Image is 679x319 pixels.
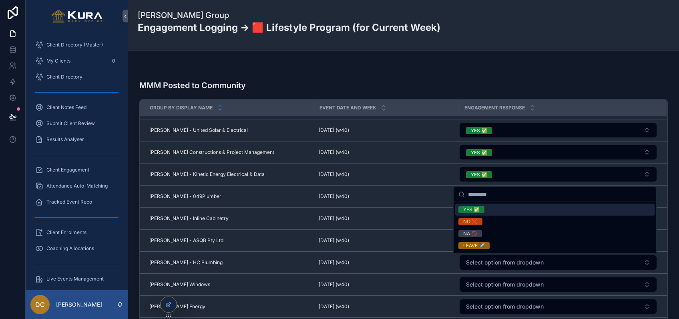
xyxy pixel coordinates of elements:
span: [DATE] (w40) [319,215,349,222]
span: [DATE] (w40) [319,171,349,178]
span: engagement response [464,105,525,111]
span: [PERSON_NAME] - United Solar & Electrical [149,127,248,133]
span: Select option from dropdown [466,303,544,311]
span: Client Directory (Master) [46,42,103,48]
span: [DATE] (w40) [319,149,349,155]
a: Results Analyser [30,132,123,147]
span: [PERSON_NAME] - Inline Cabinetry [149,215,229,222]
h3: MMM Posted to Community [139,79,246,91]
h2: Engagement Logging -> 🟥 Lifestyle Program (for Current Week) [138,21,440,34]
span: [DATE] (w40) [319,281,349,288]
a: My Clients0 [30,54,123,68]
span: Submit Client Review [46,120,95,127]
div: 0 [109,56,119,66]
span: [DATE] (w40) [319,259,349,266]
a: Client Engagement [30,163,123,177]
span: Group by Display Name [150,105,213,111]
span: [DATE] (w40) [319,127,349,133]
a: Client Notes Feed [30,100,123,115]
span: [PERSON_NAME] - Kinetic Energy Electrical & Data [149,171,265,178]
span: Select option from dropdown [466,258,544,267]
span: Coaching Allocations [46,245,94,252]
a: Attendance Auto-Matching [30,179,123,193]
div: YES ✅ [471,171,487,178]
span: [DATE] (w40) [319,237,349,244]
button: Select Button [460,255,657,270]
img: App logo [51,10,103,22]
span: [PERSON_NAME] Energy [149,303,205,310]
button: Select Button [460,299,657,314]
div: LEAVE ✈️ [463,242,485,249]
span: Select option from dropdown [466,281,544,289]
span: [PERSON_NAME] Constructions & Project Management [149,149,274,155]
span: [PERSON_NAME] - ASQB Pty Ltd [149,237,223,244]
div: YES ✅ [471,149,487,156]
span: Client Directory [46,74,82,80]
a: Live Events Management [30,272,123,286]
a: Client Directory (Master) [30,38,123,52]
div: YES ✅ [463,206,480,213]
div: scrollable content [26,32,128,290]
div: Suggestions [454,202,656,253]
button: Select Button [460,123,657,137]
span: Event Date and Week [319,105,376,111]
span: [PERSON_NAME] Windows [149,281,210,288]
div: NA 🚫 [463,230,477,237]
span: [DATE] (w40) [319,303,349,310]
span: [PERSON_NAME] - HC Plumbing [149,259,223,266]
span: Results Analyser [46,136,84,143]
span: Client Engagement [46,167,89,173]
span: Live Events Management [46,276,104,282]
button: Select Button [460,167,657,182]
p: [PERSON_NAME] [56,301,102,309]
span: DC [35,300,45,309]
span: Attendance Auto-Matching [46,183,108,189]
button: Select Button [460,145,657,159]
span: [PERSON_NAME] - 049Plumber [149,193,221,200]
a: Tracked Event Reco [30,195,123,209]
a: Client Enrolments [30,225,123,240]
span: Client Notes Feed [46,104,86,111]
a: Submit Client Review [30,116,123,131]
span: My Clients [46,58,70,64]
span: Client Enrolments [46,229,86,236]
div: YES ✅ [471,127,487,134]
div: NO ❌ [463,218,478,225]
h1: [PERSON_NAME] Group [138,10,440,21]
span: Tracked Event Reco [46,199,92,205]
button: Select Button [460,277,657,292]
span: [DATE] (w40) [319,193,349,200]
a: Client Directory [30,70,123,84]
a: Coaching Allocations [30,241,123,256]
